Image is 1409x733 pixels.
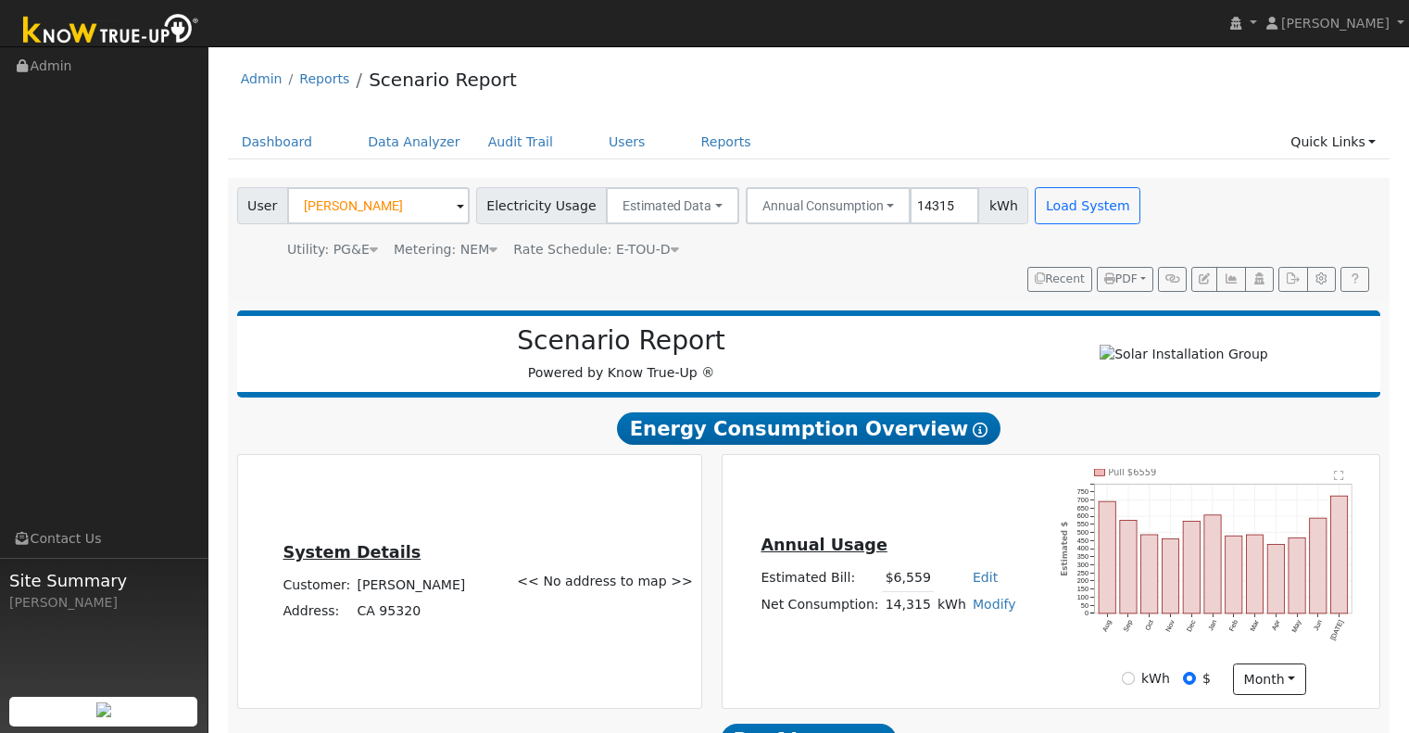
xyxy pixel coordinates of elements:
text: Oct [1144,619,1156,632]
rect: onclick="" [1268,544,1285,613]
img: Know True-Up [14,10,208,52]
text: 250 [1077,569,1088,577]
td: 14,315 [882,591,934,618]
img: retrieve [96,702,111,717]
text: Jan [1207,619,1219,633]
input: kWh [1122,672,1135,685]
text: Apr [1271,618,1283,632]
text: May [1291,618,1304,634]
button: Generate Report Link [1158,267,1187,293]
span: Alias: H2ETOUDN [513,242,678,257]
text: [DATE] [1329,619,1346,642]
a: Data Analyzer [354,125,474,159]
a: Quick Links [1277,125,1390,159]
button: Export Interval Data [1278,267,1307,293]
text: 200 [1077,576,1088,585]
h2: Scenario Report [256,325,987,357]
rect: onclick="" [1163,538,1179,613]
text: Sep [1122,619,1135,634]
a: Scenario Report [369,69,517,91]
td: kWh [934,591,969,618]
button: PDF [1097,267,1153,293]
img: Solar Installation Group [1100,345,1268,364]
td: [PERSON_NAME] [354,572,469,598]
button: Recent [1027,267,1092,293]
a: Admin [241,71,283,86]
text: Nov [1164,618,1177,633]
u: System Details [283,543,421,562]
text: 600 [1077,512,1088,520]
label: kWh [1141,669,1170,689]
button: Annual Consumption [746,187,912,224]
td: CA 95320 [354,598,469,624]
text: 650 [1077,503,1088,512]
text: 50 [1081,601,1088,610]
td: Address: [280,598,354,624]
span: Energy Consumption Overview [617,412,1000,446]
text: Jun [1313,619,1325,633]
rect: onclick="" [1289,537,1306,613]
span: User [237,187,288,224]
td: Net Consumption: [758,591,882,618]
input: $ [1183,672,1196,685]
span: kWh [978,187,1028,224]
div: << No address to map >> [508,469,698,695]
span: Electricity Usage [476,187,607,224]
text: 400 [1077,544,1088,552]
a: Help Link [1340,267,1369,293]
button: Settings [1307,267,1336,293]
button: Load System [1035,187,1140,224]
u: Annual Usage [761,536,887,554]
input: Select a User [287,187,470,224]
text:  [1335,470,1345,481]
a: Dashboard [228,125,327,159]
a: Audit Trail [474,125,567,159]
rect: onclick="" [1184,521,1201,613]
div: Powered by Know True-Up ® [246,325,997,383]
a: Modify [973,597,1016,612]
button: Multi-Series Graph [1216,267,1245,293]
rect: onclick="" [1311,518,1327,613]
text: Dec [1186,618,1199,633]
rect: onclick="" [1141,535,1158,613]
text: Mar [1249,618,1262,633]
div: [PERSON_NAME] [9,593,198,613]
span: Site Summary [9,568,198,593]
button: Login As [1245,267,1274,293]
text: 100 [1077,593,1088,601]
text: 0 [1085,609,1088,617]
td: $6,559 [882,565,934,592]
rect: onclick="" [1332,496,1349,613]
text: Estimated $ [1061,521,1070,575]
text: 700 [1077,496,1088,504]
button: Estimated Data [606,187,739,224]
button: Edit User [1191,267,1217,293]
label: $ [1202,669,1211,689]
text: 500 [1077,528,1088,537]
rect: onclick="" [1227,536,1243,613]
button: month [1233,663,1306,695]
a: Edit [973,570,998,585]
text: Feb [1228,619,1240,633]
text: Aug [1101,619,1113,634]
text: 550 [1077,520,1088,528]
a: Users [595,125,660,159]
span: PDF [1104,272,1138,285]
i: Show Help [973,423,988,437]
div: Utility: PG&E [287,240,378,259]
rect: onclick="" [1099,501,1115,613]
a: Reports [687,125,765,159]
rect: onclick="" [1247,535,1264,613]
td: Customer: [280,572,354,598]
text: 300 [1077,561,1088,569]
text: Pull $6559 [1109,467,1157,477]
text: 750 [1077,487,1088,496]
div: Metering: NEM [394,240,497,259]
text: 150 [1077,585,1088,593]
rect: onclick="" [1120,520,1137,613]
span: [PERSON_NAME] [1281,16,1390,31]
text: 350 [1077,552,1088,561]
text: 450 [1077,536,1088,544]
a: Reports [299,71,349,86]
td: Estimated Bill: [758,565,882,592]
